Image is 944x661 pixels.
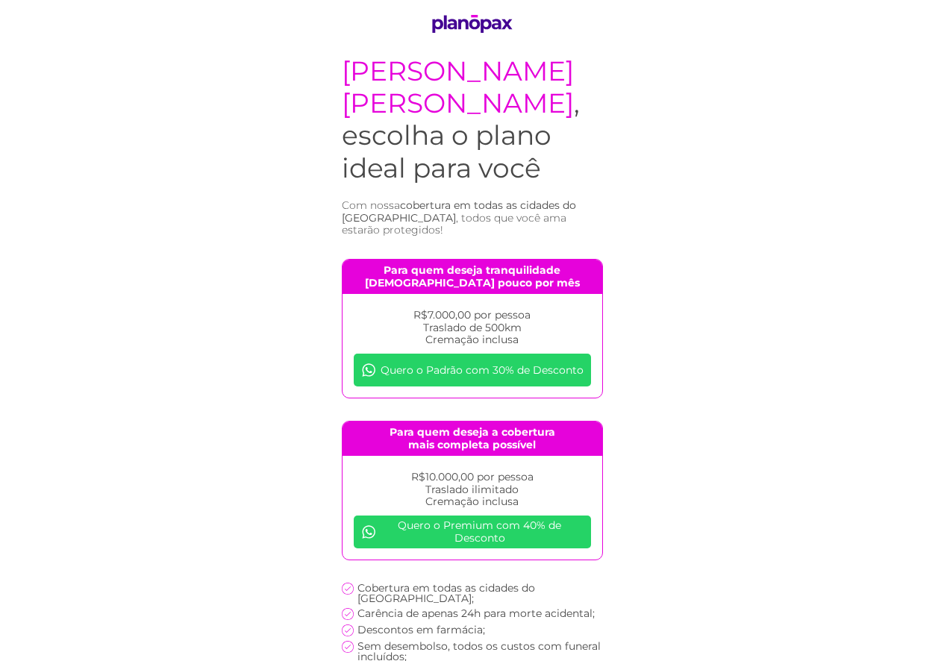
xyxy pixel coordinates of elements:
[342,199,603,236] h3: Com nossa , todos que você ama estarão protegidos!
[342,54,574,119] span: [PERSON_NAME] [PERSON_NAME]
[342,55,603,184] h1: , escolha o plano ideal para você
[342,583,354,595] img: check icon
[357,624,485,635] p: Descontos em farmácia;
[343,422,602,456] h4: Para quem deseja a cobertura mais completa possível
[354,471,591,508] p: R$10.000,00 por pessoa Traslado ilimitado Cremação inclusa
[427,15,518,33] img: logo PlanoPax
[354,516,591,548] a: Quero o Premium com 40% de Desconto
[343,260,602,294] h4: Para quem deseja tranquilidade [DEMOGRAPHIC_DATA] pouco por mês
[342,608,354,620] img: check icon
[357,583,603,604] p: Cobertura em todas as cidades do [GEOGRAPHIC_DATA];
[342,198,576,225] span: cobertura em todas as cidades do [GEOGRAPHIC_DATA]
[342,624,354,636] img: check icon
[354,354,591,386] a: Quero o Padrão com 30% de Desconto
[357,608,595,618] p: Carência de apenas 24h para morte acidental;
[354,309,591,346] p: R$7.000,00 por pessoa Traslado de 500km Cremação inclusa
[361,524,376,539] img: whatsapp
[361,363,376,378] img: whatsapp
[342,641,354,653] img: check icon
